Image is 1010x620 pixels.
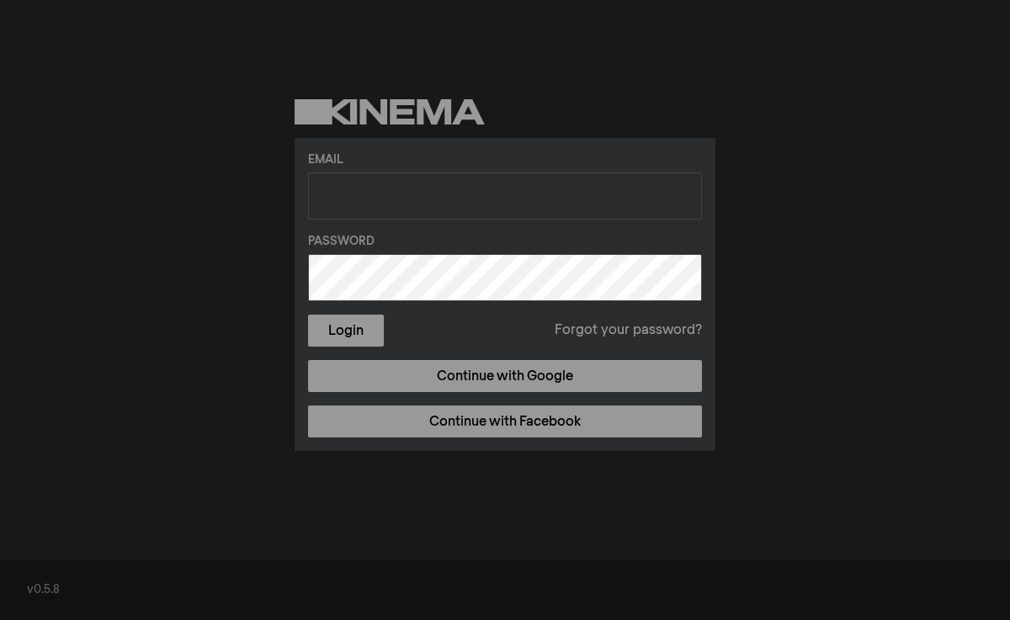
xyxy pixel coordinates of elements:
a: Continue with Google [308,360,702,392]
label: Email [308,151,702,169]
a: Forgot your password? [555,321,702,341]
a: Continue with Facebook [308,405,702,437]
button: Login [308,315,384,347]
label: Password [308,233,702,251]
div: v0.5.8 [27,581,983,599]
